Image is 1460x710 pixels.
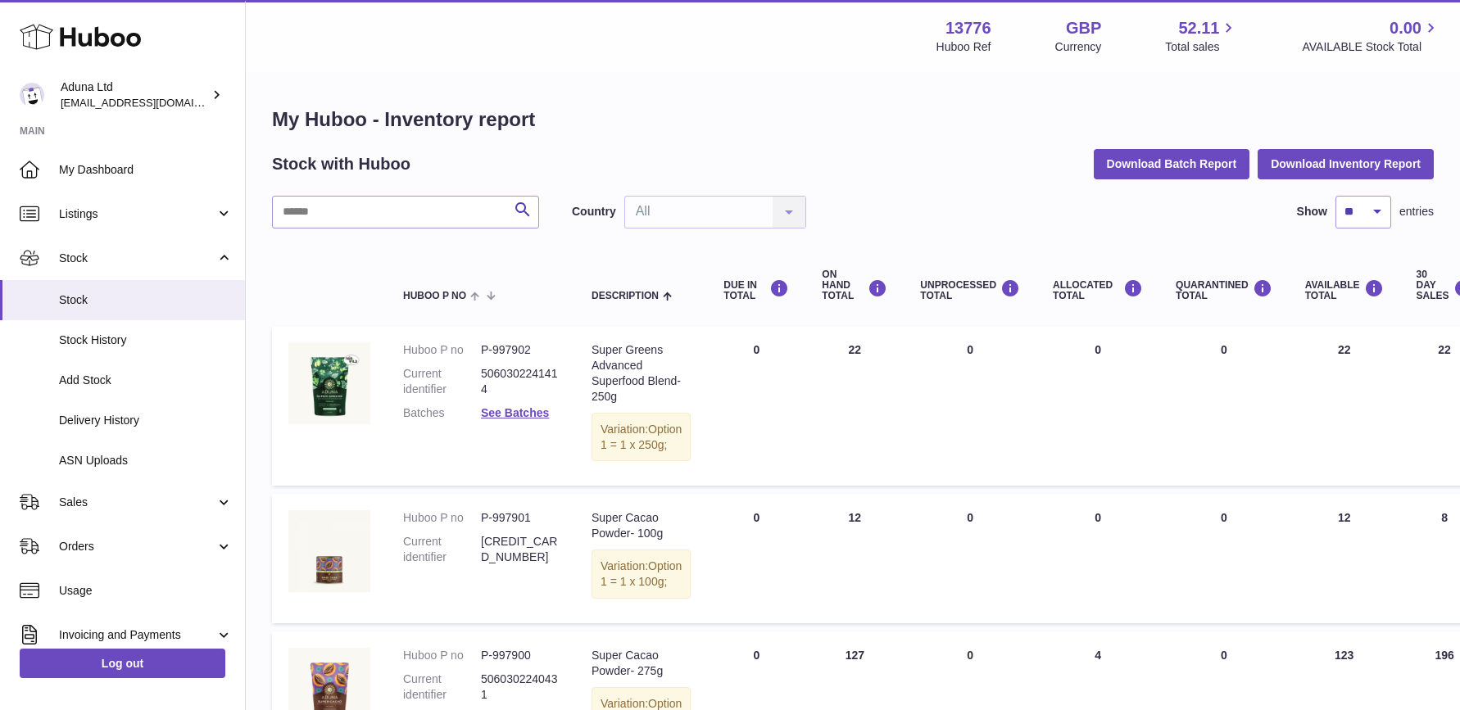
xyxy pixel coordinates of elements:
dd: [CREDIT_CARD_NUMBER] [481,534,559,565]
td: 12 [805,494,904,623]
dt: Huboo P no [403,342,481,358]
img: product image [288,342,370,424]
span: Delivery History [59,413,233,428]
a: 0.00 AVAILABLE Stock Total [1302,17,1440,55]
a: See Batches [481,406,549,419]
div: Huboo Ref [936,39,991,55]
label: Show [1297,204,1327,219]
dd: P-997900 [481,648,559,663]
span: Stock [59,251,215,266]
img: foyin.fagbemi@aduna.com [20,83,44,107]
td: 0 [707,494,805,623]
span: Add Stock [59,373,233,388]
span: Stock History [59,332,233,348]
dt: Batches [403,405,481,421]
strong: 13776 [945,17,991,39]
button: Download Batch Report [1094,149,1250,179]
h2: Stock with Huboo [272,153,410,175]
span: My Dashboard [59,162,233,178]
dd: P-997902 [481,342,559,358]
dd: 5060302240431 [481,672,559,703]
span: 0 [1221,343,1227,356]
div: Aduna Ltd [61,79,208,111]
span: Total sales [1165,39,1238,55]
td: 0 [707,326,805,486]
span: Orders [59,539,215,554]
dt: Huboo P no [403,648,481,663]
span: Usage [59,583,233,599]
span: Description [592,291,659,301]
div: Variation: [592,413,691,462]
td: 0 [1036,326,1159,486]
dt: Current identifier [403,672,481,703]
span: Option 1 = 1 x 250g; [601,423,682,451]
span: AVAILABLE Stock Total [1302,39,1440,55]
div: Super Greens Advanced Superfood Blend- 250g [592,342,691,405]
td: 0 [904,494,1036,623]
div: Variation: [592,549,691,599]
span: [EMAIL_ADDRESS][DOMAIN_NAME] [61,96,241,109]
span: Stock [59,292,233,308]
td: 0 [904,326,1036,486]
dd: P-997901 [481,510,559,526]
div: DUE IN TOTAL [723,279,789,301]
td: 0 [1036,494,1159,623]
dt: Current identifier [403,366,481,397]
div: AVAILABLE Total [1305,279,1384,301]
dd: 5060302241414 [481,366,559,397]
td: 22 [805,326,904,486]
td: 22 [1289,326,1400,486]
span: 0.00 [1390,17,1421,39]
div: Super Cacao Powder- 100g [592,510,691,541]
div: UNPROCESSED Total [920,279,1020,301]
label: Country [572,204,616,219]
img: product image [288,510,370,592]
div: Currency [1055,39,1102,55]
span: 52.11 [1178,17,1219,39]
span: Sales [59,495,215,510]
span: 0 [1221,649,1227,662]
h1: My Huboo - Inventory report [272,106,1434,133]
dt: Current identifier [403,534,481,565]
span: Listings [59,206,215,222]
span: ASN Uploads [59,453,233,468]
span: Invoicing and Payments [59,627,215,643]
dt: Huboo P no [403,510,481,526]
td: 12 [1289,494,1400,623]
div: QUARANTINED Total [1176,279,1272,301]
div: ON HAND Total [822,269,887,302]
button: Download Inventory Report [1258,149,1434,179]
span: 0 [1221,511,1227,524]
div: Super Cacao Powder- 275g [592,648,691,679]
strong: GBP [1066,17,1101,39]
a: 52.11 Total sales [1165,17,1238,55]
span: Huboo P no [403,291,466,301]
a: Log out [20,649,225,678]
span: entries [1399,204,1434,219]
div: ALLOCATED Total [1053,279,1143,301]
